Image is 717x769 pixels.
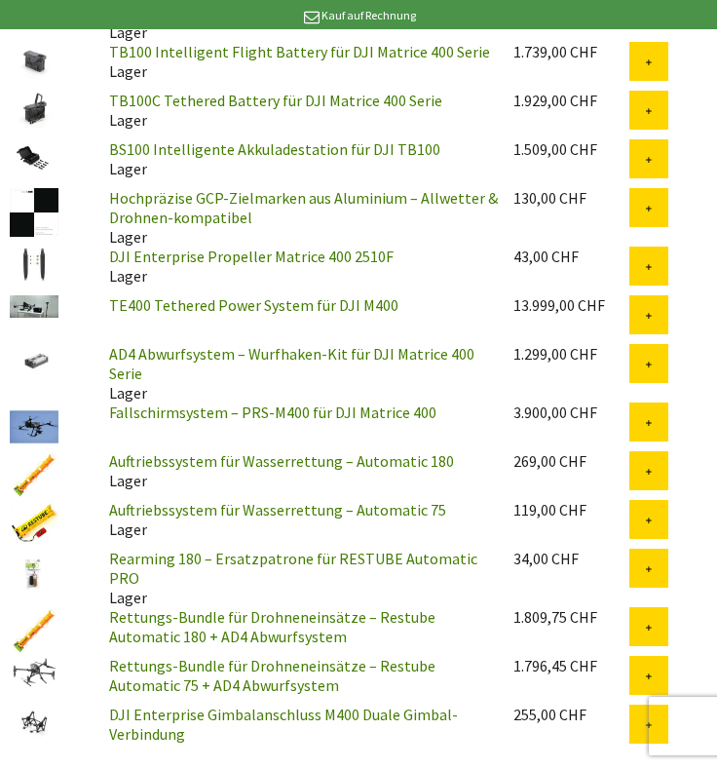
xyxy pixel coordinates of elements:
[94,549,498,607] div: Lager
[10,42,58,79] img: TB100 Intelligent Flight Battery für DJI Matrice 400 Serie
[10,91,58,128] img: TB100C Tethered Battery für DJI Matrice 400 Serie
[109,705,458,744] a: DJI Enterprise Gimbalanschluss M400 Duale Gimbal-Verbindung
[10,344,58,377] img: AD4 Abwurfsystem – Wurfhaken-Kit für DJI Matrice 400 Serie
[94,451,498,490] div: Lager
[109,91,442,110] a: TB100C Tethered Battery für DJI Matrice 400 Serie
[94,500,498,539] div: Lager
[513,403,629,422] div: 3.900,00 CHF
[109,451,454,471] a: Auftriebssystem für Wasserrettung – Automatic 180
[513,549,629,568] div: 34,00 CHF
[109,139,440,159] a: BS100 Intelligente Akkuladestation für DJI TB100
[513,344,629,364] div: 1.299,00 CHF
[109,549,477,588] a: Rearming 180 – Ersatzpatrone für RESTUBE Automatic PRO
[513,451,629,471] div: 269,00 CHF
[109,656,435,695] a: Rettungs-Bundle für Drohneneinsätze – Restube Automatic 75 + AD4 Abwurfsystem
[109,344,474,383] a: AD4 Abwurfsystem – Wurfhaken-Kit für DJI Matrice 400 Serie
[94,139,498,178] div: Lager
[513,139,629,159] div: 1.509,00 CHF
[10,188,58,237] img: Hochpräzise GCP-Zielmarken aus Aluminium – Allwetter & Drohnen-kompatibel
[10,500,58,549] img: Auftriebssystem für Wasserrettung – Automatic 75
[10,656,58,690] img: Rettungs-Bundle für Drohneneinsätze – Restube Automatic 75 + AD4 Abwurfsystem
[109,403,436,422] a: Fallschirmsystem – PRS-M400 für DJI Matrice 400
[513,91,629,110] div: 1.929,00 CHF
[513,295,629,315] div: 13.999,00 CHF
[10,139,58,176] img: BS100 Intelligente Akkuladestation für DJI TB100
[109,607,435,646] a: Rettungs-Bundle für Drohneneinsätze – Restube Automatic 180 + AD4 Abwurfsystem
[94,344,498,403] div: Lager
[513,188,629,208] div: 130,00 CHF
[94,42,498,81] div: Lager
[10,247,58,284] img: DJI Enterprise Propeller Matrice 400 2510F
[94,247,498,286] div: Lager
[10,295,58,318] img: TE400 Tethered Power System für DJI M400
[10,403,58,451] img: Fallschirmsystem – PRS-M400 für DJI Matrice 400
[10,549,58,597] img: Rearming 180 – Ersatzpatrone für RESTUBE Automatic PRO
[109,188,498,227] a: Hochpräzise GCP-Zielmarken aus Aluminium – Allwetter & Drohnen-kompatibel
[10,451,58,500] img: Auftriebssystem für Wasserrettung – Automatic 180
[10,705,58,742] img: DJI Enterprise Gimbalanschluss M400 Duale Gimbal-Verbindung
[513,500,629,519] div: 119,00 CHF
[94,91,498,130] div: Lager
[109,500,446,519] a: Auftriebssystem für Wasserrettung – Automatic 75
[10,607,58,656] img: Rettungs-Bundle für Drohneneinsätze – Restube Automatic 180 + AD4 Abwurfsystem
[513,705,629,724] div: 255,00 CHF
[109,295,398,315] a: TE400 Tethered Power System für DJI M400
[513,656,629,675] div: 1.796,45 CHF
[513,247,629,266] div: 43,00 CHF
[94,188,498,247] div: Lager
[109,247,394,266] a: DJI Enterprise Propeller Matrice 400 2510F
[109,42,490,61] a: TB100 Intelligent Flight Battery für DJI Matrice 400 Serie
[513,42,629,61] div: 1.739,00 CHF
[513,607,629,627] div: 1.809,75 CHF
